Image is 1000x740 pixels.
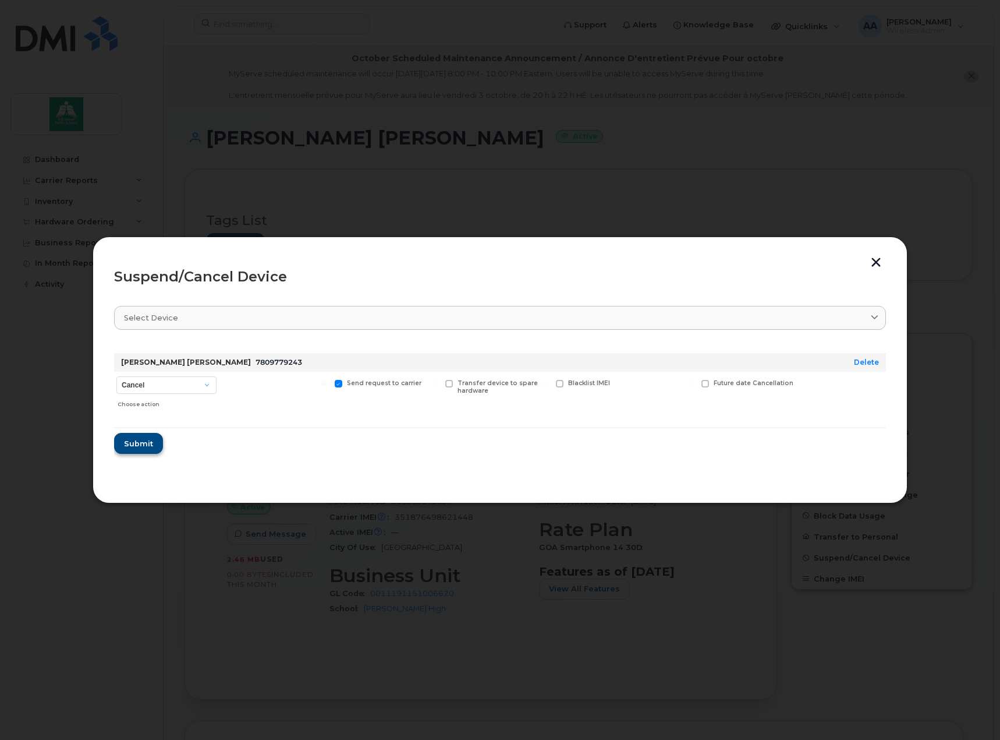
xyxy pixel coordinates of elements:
[542,380,548,386] input: Blacklist IMEI
[114,306,886,330] a: Select device
[321,380,327,386] input: Send request to carrier
[114,270,886,284] div: Suspend/Cancel Device
[118,395,217,409] div: Choose action
[431,380,437,386] input: Transfer device to spare hardware
[121,358,251,367] strong: [PERSON_NAME] [PERSON_NAME]
[124,312,178,323] span: Select device
[458,379,538,394] span: Transfer device to spare hardware
[854,358,879,367] a: Delete
[347,379,421,387] span: Send request to carrier
[687,380,693,386] input: Future date Cancellation
[714,379,793,387] span: Future date Cancellation
[256,358,302,367] span: 7809779243
[568,379,610,387] span: Blacklist IMEI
